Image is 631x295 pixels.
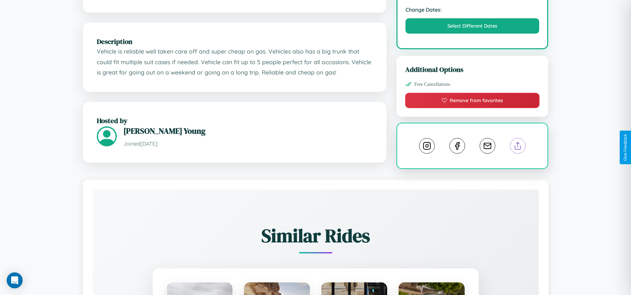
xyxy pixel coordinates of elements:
h2: Description [97,37,373,46]
p: Joined [DATE] [123,139,373,149]
button: Remove from favorites [405,93,540,108]
h2: Similar Rides [116,223,515,248]
div: Open Intercom Messenger [7,272,23,288]
span: Free Cancellations [414,81,450,87]
button: Select Different Dates [405,18,540,34]
p: Vehicle is reliable well taken care off and super cheap on gas. Vehicles also has a big trunk tha... [97,46,373,78]
strong: Change Dates: [405,6,540,13]
h3: Additional Options [405,65,540,74]
div: Give Feedback [623,134,628,161]
h3: [PERSON_NAME] Young [123,125,373,136]
h2: Hosted by [97,116,373,125]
